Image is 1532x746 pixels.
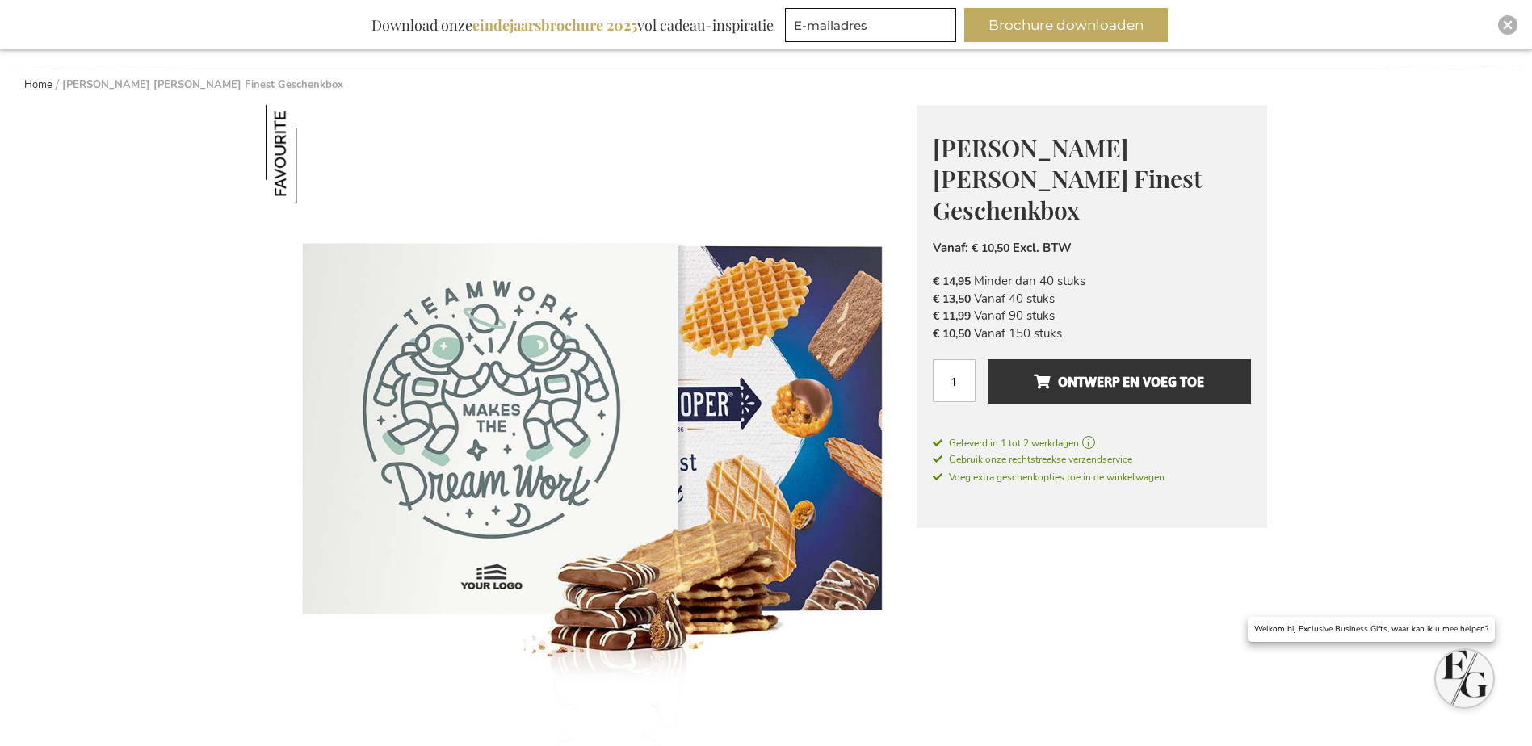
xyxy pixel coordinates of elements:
div: Download onze vol cadeau-inspiratie [364,8,781,42]
strong: [PERSON_NAME] [PERSON_NAME] Finest Geschenkbox [62,78,343,92]
form: marketing offers and promotions [785,8,961,47]
a: Geleverd in 1 tot 2 werkdagen [933,436,1251,451]
button: Ontwerp en voeg toe [988,359,1250,404]
span: € 10,50 [972,241,1009,256]
a: Voeg extra geschenkopties toe in de winkelwagen [933,468,1251,485]
input: Aantal [933,359,976,402]
span: € 10,50 [933,326,971,342]
li: Vanaf 150 stuks [933,325,1251,342]
span: € 14,95 [933,274,971,289]
li: Minder dan 40 stuks [933,273,1251,290]
a: Gebruik onze rechtstreekse verzendservice [933,451,1251,467]
li: Vanaf 40 stuks [933,291,1251,308]
span: Voeg extra geschenkopties toe in de winkelwagen [933,471,1165,484]
input: E-mailadres [785,8,956,42]
span: Ontwerp en voeg toe [1034,369,1204,395]
a: Home [24,78,52,92]
img: Jules Destrooper Jules' Finest Geschenkbox [266,105,363,203]
b: eindejaarsbrochure 2025 [472,15,637,35]
span: € 11,99 [933,308,971,324]
span: [PERSON_NAME] [PERSON_NAME] Finest Geschenkbox [933,132,1203,226]
span: Excl. BTW [1013,240,1072,256]
div: Close [1498,15,1517,35]
button: Brochure downloaden [964,8,1168,42]
span: € 13,50 [933,291,971,307]
span: Gebruik onze rechtstreekse verzendservice [933,453,1132,466]
img: Close [1503,20,1513,30]
span: Vanaf: [933,240,968,256]
li: Vanaf 90 stuks [933,308,1251,325]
